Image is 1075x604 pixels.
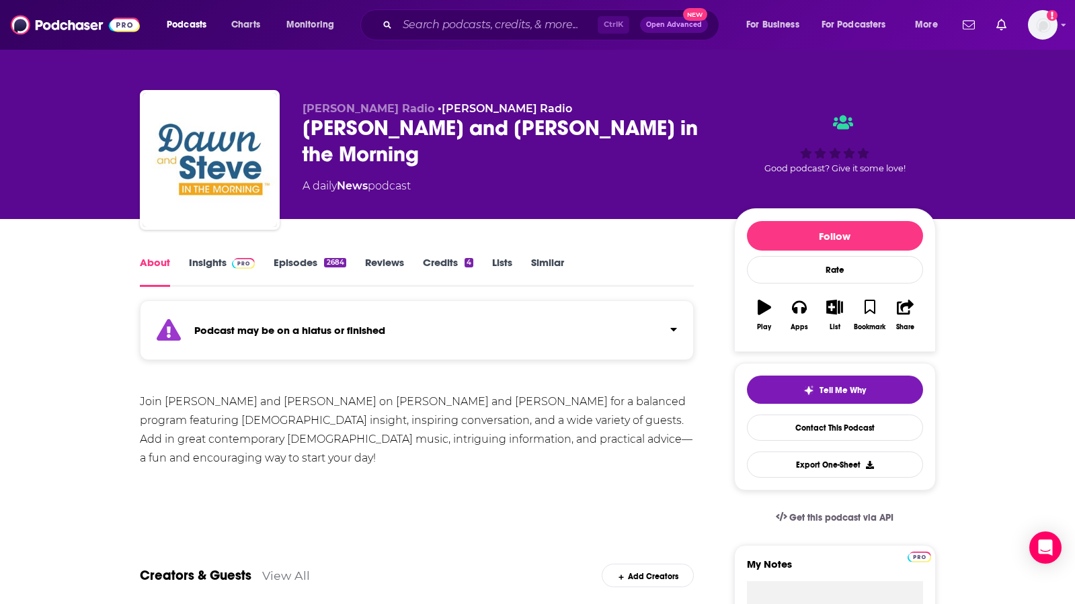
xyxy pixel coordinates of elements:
a: [PERSON_NAME] Radio [442,102,572,115]
a: View All [262,568,310,583]
span: Open Advanced [646,21,702,28]
div: Good podcast? Give it some love! [734,102,936,185]
a: About [140,256,170,287]
button: Bookmark [852,291,887,339]
img: User Profile [1028,10,1058,40]
div: 2684 [324,258,346,267]
a: Pro website [908,550,931,562]
a: Reviews [365,256,404,287]
span: Logged in as BenLaurro [1028,10,1058,40]
div: Bookmark [854,323,885,331]
button: List [817,291,852,339]
span: New [683,8,707,21]
div: List [830,323,840,331]
div: Rate [747,256,923,284]
div: Join [PERSON_NAME] and [PERSON_NAME] on [PERSON_NAME] and [PERSON_NAME] for a balanced program fe... [140,392,694,468]
button: open menu [737,14,816,36]
span: Good podcast? Give it some love! [764,163,906,173]
button: Follow [747,221,923,251]
a: Lists [492,256,512,287]
span: Podcasts [167,15,206,34]
span: Charts [231,15,260,34]
div: Add Creators [602,564,694,587]
span: For Podcasters [822,15,886,34]
div: Share [896,323,914,331]
span: For Business [746,15,799,34]
button: open menu [813,14,906,36]
span: Tell Me Why [820,385,866,396]
a: Creators & Guests [140,567,251,584]
a: Show notifications dropdown [991,13,1012,36]
div: Play [757,323,771,331]
a: Episodes2684 [274,256,346,287]
a: Show notifications dropdown [957,13,980,36]
strong: Podcast may be on a hiatus or finished [194,324,385,337]
div: Apps [791,323,808,331]
input: Search podcasts, credits, & more... [397,14,598,36]
div: Search podcasts, credits, & more... [373,9,732,40]
a: News [337,179,368,192]
a: Credits4 [423,256,473,287]
div: 4 [465,258,473,267]
a: Similar [531,256,564,287]
span: More [915,15,938,34]
span: • [438,102,572,115]
button: open menu [277,14,352,36]
img: Podchaser Pro [232,258,255,269]
button: tell me why sparkleTell Me Why [747,376,923,404]
button: Show profile menu [1028,10,1058,40]
section: Click to expand status details [140,308,694,360]
button: Apps [782,291,817,339]
div: Open Intercom Messenger [1029,531,1062,564]
button: Open AdvancedNew [640,17,708,33]
div: A daily podcast [303,178,411,194]
a: Contact This Podcast [747,415,923,441]
img: Dawn and Steve in the Morning [143,93,277,227]
img: Podchaser - Follow, Share and Rate Podcasts [11,12,140,38]
span: Monitoring [286,15,334,34]
span: [PERSON_NAME] Radio [303,102,434,115]
img: Podchaser Pro [908,552,931,562]
span: Ctrl K [598,16,629,34]
span: Get this podcast via API [789,512,893,523]
a: Get this podcast via API [765,501,905,534]
button: Export One-Sheet [747,451,923,478]
svg: Add a profile image [1047,10,1058,21]
label: My Notes [747,558,923,581]
button: open menu [157,14,224,36]
a: InsightsPodchaser Pro [189,256,255,287]
img: tell me why sparkle [803,385,814,396]
button: open menu [906,14,955,36]
button: Play [747,291,782,339]
a: Charts [223,14,268,36]
button: Share [887,291,922,339]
